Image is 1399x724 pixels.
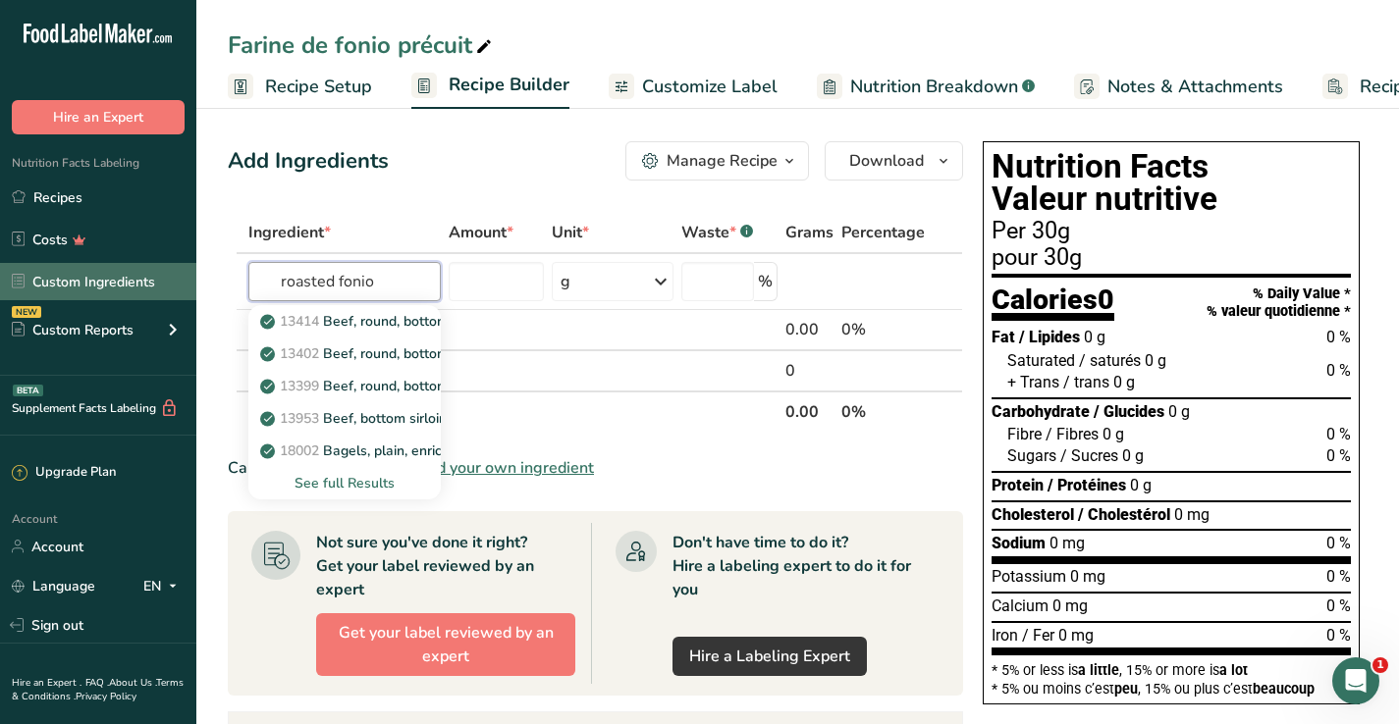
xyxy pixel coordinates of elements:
[1326,567,1351,586] span: 0 %
[280,441,319,460] span: 18002
[12,306,41,318] div: NEW
[228,27,496,63] div: Farine de fonio précuit
[416,456,594,480] span: Add your own ingredient
[228,65,372,109] a: Recipe Setup
[992,505,1074,524] span: Cholesterol
[1084,328,1105,346] span: 0 g
[1326,361,1351,380] span: 0 %
[1207,285,1351,320] div: % Daily Value * % valeur quotidienne *
[411,63,569,110] a: Recipe Builder
[1326,328,1351,346] span: 0 %
[264,473,425,493] div: See full Results
[1103,425,1124,443] span: 0 g
[1094,402,1164,421] span: / Glucides
[1332,657,1379,704] iframe: Intercom live chat
[850,74,1018,100] span: Nutrition Breakdown
[76,690,136,703] a: Privacy Policy
[1174,505,1210,524] span: 0 mg
[1326,425,1351,443] span: 0 %
[642,74,778,100] span: Customize Label
[673,531,940,601] div: Don't have time to do it? Hire a labeling expert to do it for you
[1063,373,1109,391] span: / trans
[316,613,575,676] button: Get your label reviewed by an expert
[992,246,1351,270] div: pour 30g
[248,435,441,467] a: 18002Bagels, plain, enriched, with calcium propionate (includes onion, poppy, sesame), toasted
[992,476,1044,494] span: Protein
[12,463,116,483] div: Upgrade Plan
[625,141,809,181] button: Manage Recipe
[12,569,95,603] a: Language
[1060,446,1118,465] span: / Sucres
[992,328,1015,346] span: Fat
[1253,681,1315,697] span: beaucoup
[12,100,185,134] button: Hire an Expert
[1326,626,1351,645] span: 0 %
[992,150,1351,216] h1: Nutrition Facts Valeur nutritive
[992,220,1351,243] div: Per 30g
[248,467,441,499] div: See full Results
[143,574,185,597] div: EN
[248,305,441,337] a: 13414Beef, round, bottom round roast, separable lean only, trimmed to 0" fat, select, cooked, roa...
[248,370,441,402] a: 13399Beef, round, bottom round, roast, separable lean and fat, trimmed to 0" fat, all grades, coo...
[109,676,156,690] a: About Us .
[248,402,441,435] a: 13953Beef, bottom sirloin, tri-tip roast, separable lean and fat, trimmed to 0" fat, all grades, ...
[1046,425,1099,443] span: / Fibres
[992,596,1049,615] span: Calcium
[1078,662,1119,678] span: a little
[1019,328,1080,346] span: / Lipides
[992,567,1066,586] span: Potassium
[681,221,753,244] div: Waste
[785,318,834,341] div: 0.00
[280,312,319,331] span: 13414
[449,221,513,244] span: Amount
[1007,351,1075,370] span: Saturated
[1113,373,1135,391] span: 0 g
[1074,65,1283,109] a: Notes & Attachments
[228,456,963,480] div: Can't find your ingredient?
[1079,351,1141,370] span: / saturés
[992,682,1351,696] div: * 5% ou moins c’est , 15% ou plus c’est
[837,390,929,432] th: 0%
[12,676,81,690] a: Hire an Expert .
[552,221,589,244] span: Unit
[449,72,569,98] span: Recipe Builder
[248,221,331,244] span: Ingredient
[1107,74,1283,100] span: Notes & Attachments
[841,221,925,244] span: Percentage
[1326,446,1351,465] span: 0 %
[841,318,925,341] div: 0%
[992,402,1090,421] span: Carbohydrate
[992,534,1046,552] span: Sodium
[333,621,559,668] span: Get your label reviewed by an expert
[316,531,575,601] div: Not sure you've done it right? Get your label reviewed by an expert
[561,270,570,293] div: g
[1052,596,1088,615] span: 0 mg
[849,149,924,173] span: Download
[265,74,372,100] span: Recipe Setup
[1007,446,1056,465] span: Sugars
[1122,446,1144,465] span: 0 g
[1114,681,1138,697] span: peu
[1048,476,1126,494] span: / Protéines
[1022,626,1054,645] span: / Fer
[1007,425,1042,443] span: Fibre
[1007,373,1059,391] span: + Trans
[817,65,1035,109] a: Nutrition Breakdown
[609,65,778,109] a: Customize Label
[12,320,134,340] div: Custom Reports
[1326,596,1351,615] span: 0 %
[992,655,1351,696] section: * 5% or less is , 15% or more is
[280,377,319,395] span: 13399
[1145,351,1166,370] span: 0 g
[785,359,834,383] div: 0
[13,385,43,396] div: BETA
[992,285,1114,322] div: Calories
[673,637,867,676] a: Hire a Labeling Expert
[992,626,1018,645] span: Iron
[1049,534,1085,552] span: 0 mg
[1058,626,1094,645] span: 0 mg
[1372,657,1388,673] span: 1
[85,676,109,690] a: FAQ .
[1130,476,1152,494] span: 0 g
[244,390,781,432] th: Net Totals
